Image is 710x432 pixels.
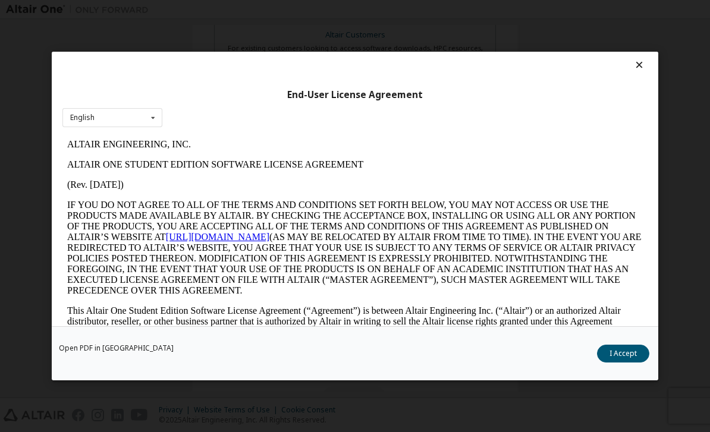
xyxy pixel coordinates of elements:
[70,114,95,121] div: English
[5,45,580,56] p: (Rev. [DATE])
[103,97,207,108] a: [URL][DOMAIN_NAME]
[5,171,580,225] p: This Altair One Student Edition Software License Agreement (“Agreement”) is between Altair Engine...
[62,89,648,101] div: End-User License Agreement
[59,345,174,352] a: Open PDF in [GEOGRAPHIC_DATA]
[5,65,580,162] p: IF YOU DO NOT AGREE TO ALL OF THE TERMS AND CONDITIONS SET FORTH BELOW, YOU MAY NOT ACCESS OR USE...
[5,5,580,15] p: ALTAIR ENGINEERING, INC.
[5,25,580,36] p: ALTAIR ONE STUDENT EDITION SOFTWARE LICENSE AGREEMENT
[597,345,649,362] button: I Accept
